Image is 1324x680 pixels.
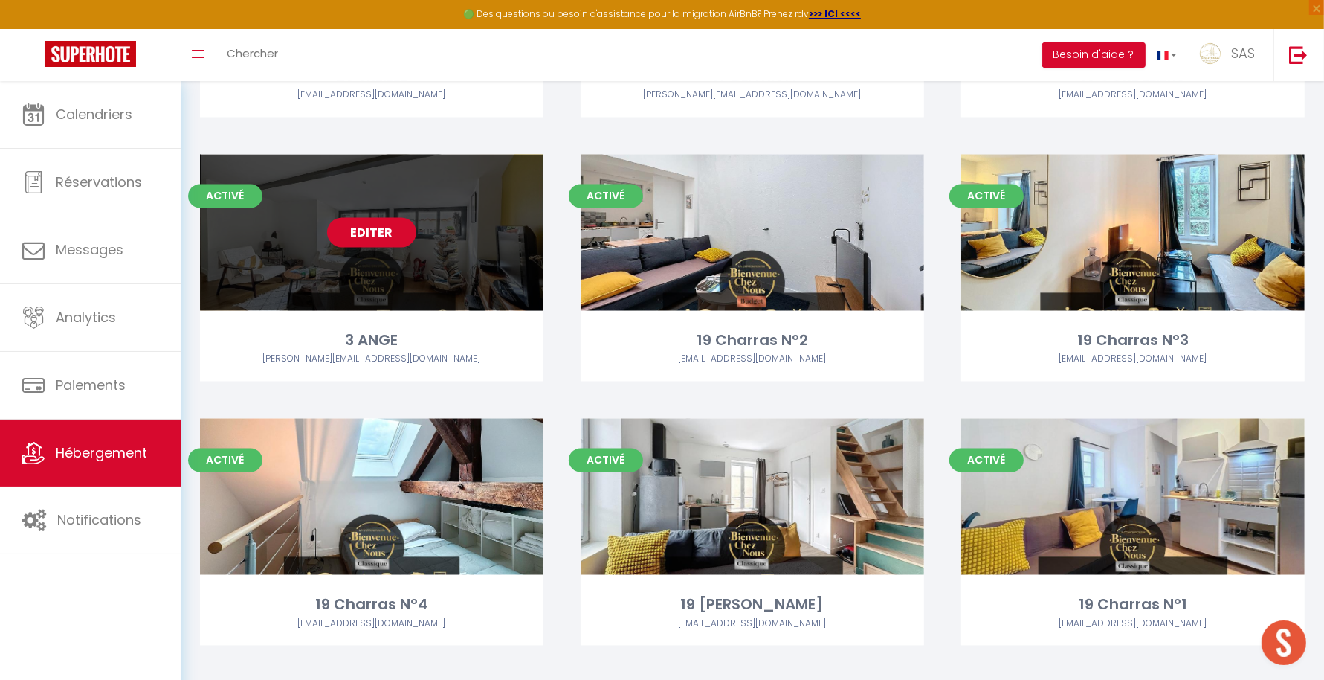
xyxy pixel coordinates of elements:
div: 3 ANGE [200,329,543,352]
span: Chercher [227,45,278,61]
span: Messages [56,240,123,259]
div: Airbnb [200,88,543,102]
div: 19 Charras N°1 [961,593,1305,616]
span: Calendriers [56,105,132,124]
div: Ouvrir le chat [1262,620,1306,665]
div: Airbnb [581,88,924,102]
div: 19 Charras N°3 [961,329,1305,352]
div: Airbnb [581,352,924,366]
a: ... SAS [1188,29,1273,81]
a: Editer [327,217,416,247]
span: Paiements [56,376,126,394]
span: Activé [188,184,262,208]
span: Activé [569,448,643,472]
div: 19 [PERSON_NAME] [581,593,924,616]
img: logout [1289,45,1308,64]
span: Activé [949,184,1024,208]
img: ... [1199,42,1221,65]
div: Airbnb [200,617,543,631]
div: Airbnb [581,617,924,631]
span: Réservations [56,173,142,191]
img: Super Booking [45,41,136,67]
div: Airbnb [961,88,1305,102]
span: Activé [569,184,643,208]
div: Airbnb [961,352,1305,366]
a: Chercher [216,29,289,81]
span: Notifications [57,510,141,529]
span: Hébergement [56,443,147,462]
span: Activé [949,448,1024,472]
button: Besoin d'aide ? [1042,42,1146,68]
div: 19 Charras N°4 [200,593,543,616]
span: Activé [188,448,262,472]
div: 19 Charras N°2 [581,329,924,352]
div: Airbnb [961,617,1305,631]
span: Analytics [56,308,116,327]
span: SAS [1231,44,1255,62]
div: Airbnb [200,352,543,366]
a: >>> ICI <<<< [809,7,861,20]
